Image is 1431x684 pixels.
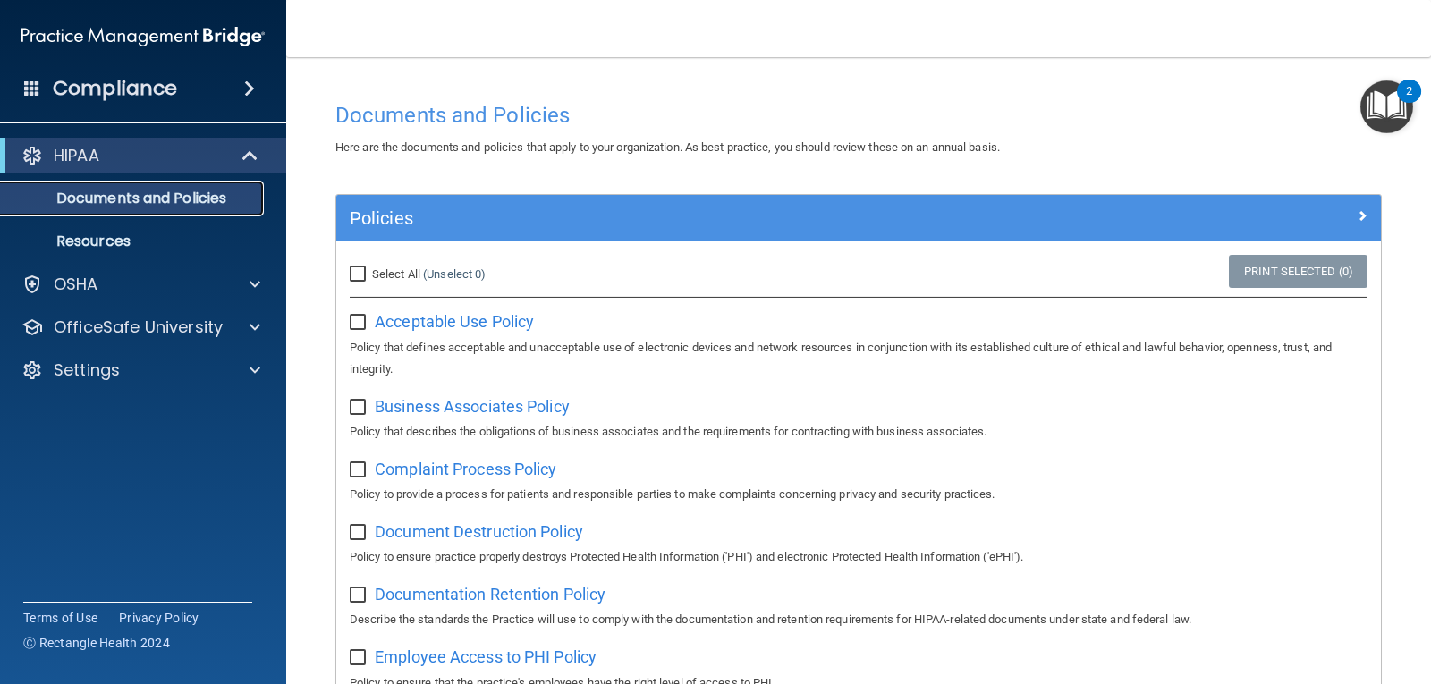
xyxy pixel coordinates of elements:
[1229,255,1367,288] a: Print Selected (0)
[335,140,1000,154] span: Here are the documents and policies that apply to your organization. As best practice, you should...
[375,312,534,331] span: Acceptable Use Policy
[119,609,199,627] a: Privacy Policy
[12,232,256,250] p: Resources
[375,397,570,416] span: Business Associates Policy
[350,484,1367,505] p: Policy to provide a process for patients and responsible parties to make complaints concerning pr...
[375,585,605,604] span: Documentation Retention Policy
[350,609,1367,630] p: Describe the standards the Practice will use to comply with the documentation and retention requi...
[21,274,260,295] a: OSHA
[54,274,98,295] p: OSHA
[350,267,370,282] input: Select All (Unselect 0)
[375,647,597,666] span: Employee Access to PHI Policy
[350,337,1367,380] p: Policy that defines acceptable and unacceptable use of electronic devices and network resources i...
[375,522,583,541] span: Document Destruction Policy
[372,267,420,281] span: Select All
[21,19,265,55] img: PMB logo
[350,204,1367,232] a: Policies
[375,460,556,478] span: Complaint Process Policy
[54,317,223,338] p: OfficeSafe University
[350,208,1106,228] h5: Policies
[350,546,1367,568] p: Policy to ensure practice properly destroys Protected Health Information ('PHI') and electronic P...
[23,609,97,627] a: Terms of Use
[54,145,99,166] p: HIPAA
[1360,80,1413,133] button: Open Resource Center, 2 new notifications
[21,145,259,166] a: HIPAA
[350,421,1367,443] p: Policy that describes the obligations of business associates and the requirements for contracting...
[21,317,260,338] a: OfficeSafe University
[423,267,486,281] a: (Unselect 0)
[53,76,177,101] h4: Compliance
[23,634,170,652] span: Ⓒ Rectangle Health 2024
[335,104,1382,127] h4: Documents and Policies
[12,190,256,207] p: Documents and Policies
[1406,91,1412,114] div: 2
[21,359,260,381] a: Settings
[54,359,120,381] p: Settings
